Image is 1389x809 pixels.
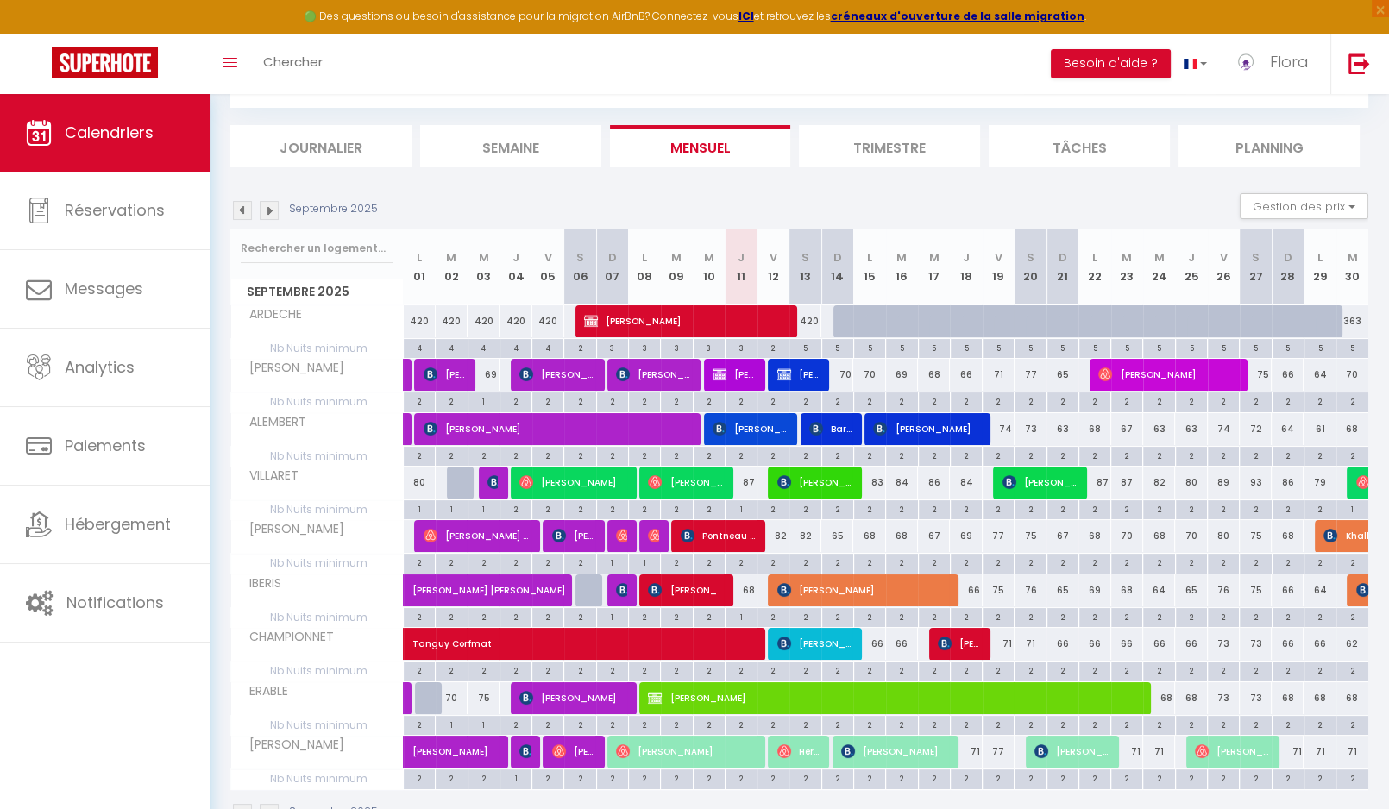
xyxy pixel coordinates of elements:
[854,392,885,409] div: 2
[412,726,531,759] span: [PERSON_NAME]
[1240,413,1272,445] div: 72
[951,500,982,517] div: 2
[1348,53,1370,74] img: logout
[799,125,980,167] li: Trimestre
[738,249,745,266] abbr: J
[694,392,725,409] div: 2
[1143,447,1174,463] div: 2
[468,392,500,409] div: 1
[661,447,692,463] div: 2
[1304,447,1336,463] div: 2
[1240,359,1272,391] div: 75
[777,735,820,768] span: Herve Dustou
[234,467,303,486] span: VILLARET
[648,519,658,552] span: [PERSON_NAME] Del [PERSON_NAME]
[404,736,436,768] a: [PERSON_NAME]
[1336,229,1368,305] th: 30
[1078,229,1110,305] th: 22
[616,358,690,391] span: [PERSON_NAME]
[1176,339,1207,355] div: 5
[500,339,531,355] div: 4
[1208,229,1240,305] th: 26
[1178,125,1360,167] li: Planning
[853,359,885,391] div: 70
[1304,229,1336,305] th: 29
[576,249,584,266] abbr: S
[468,305,500,337] div: 420
[1111,339,1142,355] div: 5
[854,339,885,355] div: 5
[789,305,821,337] div: 420
[918,229,950,305] th: 17
[821,229,853,305] th: 14
[951,339,982,355] div: 5
[629,447,660,463] div: 2
[822,392,853,409] div: 2
[564,339,595,355] div: 2
[1015,359,1046,391] div: 77
[951,392,982,409] div: 2
[1270,51,1309,72] span: Flora
[919,500,950,517] div: 2
[853,229,885,305] th: 15
[1240,339,1271,355] div: 5
[1027,249,1034,266] abbr: S
[404,359,412,392] a: [PERSON_NAME]
[886,339,917,355] div: 5
[896,249,907,266] abbr: M
[1111,392,1142,409] div: 2
[1336,447,1368,463] div: 2
[1111,413,1143,445] div: 67
[446,249,456,266] abbr: M
[628,229,660,305] th: 08
[65,199,165,221] span: Réservations
[950,467,982,499] div: 84
[1336,305,1368,337] div: 363
[65,122,154,143] span: Calendriers
[564,447,595,463] div: 2
[487,466,498,499] span: [PERSON_NAME]
[1317,249,1323,266] abbr: L
[231,339,403,358] span: Nb Nuits minimum
[564,229,596,305] th: 06
[919,447,950,463] div: 2
[616,735,754,768] span: [PERSON_NAME]
[757,447,789,463] div: 2
[404,500,435,517] div: 1
[1015,392,1046,409] div: 2
[1015,413,1046,445] div: 73
[726,447,757,463] div: 2
[404,413,412,446] a: [PERSON_NAME] Hacheme
[1046,413,1078,445] div: 63
[512,249,519,266] abbr: J
[404,574,436,607] a: [PERSON_NAME] [PERSON_NAME]
[1002,466,1077,499] span: [PERSON_NAME][GEOGRAPHIC_DATA]
[65,513,171,535] span: Hébergement
[468,500,500,517] div: 1
[694,447,725,463] div: 2
[1304,392,1336,409] div: 2
[831,9,1084,23] a: créneaux d'ouverture de la salle migration
[995,249,1002,266] abbr: V
[661,339,692,355] div: 3
[867,249,872,266] abbr: L
[1273,339,1304,355] div: 5
[1175,229,1207,305] th: 25
[468,447,500,463] div: 2
[757,229,789,305] th: 12
[552,519,594,552] span: [PERSON_NAME]
[1348,249,1358,266] abbr: M
[1092,249,1097,266] abbr: L
[1122,249,1132,266] abbr: M
[65,356,135,378] span: Analytics
[983,392,1014,409] div: 2
[918,467,950,499] div: 86
[532,500,563,517] div: 2
[1195,735,1269,768] span: [PERSON_NAME]
[1272,413,1304,445] div: 64
[241,233,393,264] input: Rechercher un logement...
[412,618,849,651] span: Tanguy Corfmat
[1304,339,1336,355] div: 5
[704,249,714,266] abbr: M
